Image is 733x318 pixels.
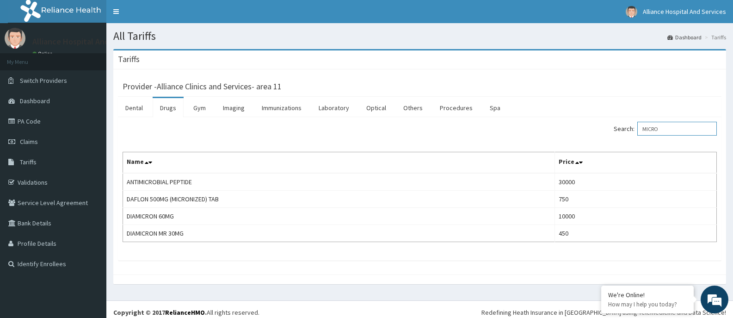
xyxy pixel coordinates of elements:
[20,76,67,85] span: Switch Providers
[123,191,555,208] td: DAFLON 500MG (MICRONIZED) TAB
[667,33,702,41] a: Dashboard
[123,82,282,91] h3: Provider - Alliance Clinics and Services- area 11
[311,98,357,118] a: Laboratory
[17,46,37,69] img: d_794563401_company_1708531726252_794563401
[123,208,555,225] td: DIAMICRON 60MG
[608,300,687,308] p: How may I help you today?
[554,208,716,225] td: 10000
[123,225,555,242] td: DIAMICRON MR 30MG
[614,122,717,136] label: Search:
[702,33,726,41] li: Tariffs
[396,98,430,118] a: Others
[123,173,555,191] td: ANTIMICROBIAL PEPTIDE
[5,216,176,249] textarea: Type your message and hit 'Enter'
[113,308,207,317] strong: Copyright © 2017 .
[554,152,716,174] th: Price
[554,225,716,242] td: 450
[123,152,555,174] th: Name
[643,7,726,16] span: Alliance Hospital And Services
[216,98,252,118] a: Imaging
[186,98,213,118] a: Gym
[20,158,37,166] span: Tariffs
[637,122,717,136] input: Search:
[608,291,687,299] div: We're Online!
[20,137,38,146] span: Claims
[626,6,637,18] img: User Image
[482,98,508,118] a: Spa
[152,5,174,27] div: Minimize live chat window
[54,98,128,192] span: We're online!
[32,37,142,46] p: Alliance Hospital And Services
[481,308,726,317] div: Redefining Heath Insurance in [GEOGRAPHIC_DATA] using Telemedicine and Data Science!
[432,98,480,118] a: Procedures
[32,50,55,57] a: Online
[359,98,394,118] a: Optical
[113,30,726,42] h1: All Tariffs
[118,55,140,63] h3: Tariffs
[554,191,716,208] td: 750
[554,173,716,191] td: 30000
[48,52,155,64] div: Chat with us now
[165,308,205,317] a: RelianceHMO
[5,28,25,49] img: User Image
[118,98,150,118] a: Dental
[254,98,309,118] a: Immunizations
[153,98,184,118] a: Drugs
[20,97,50,105] span: Dashboard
